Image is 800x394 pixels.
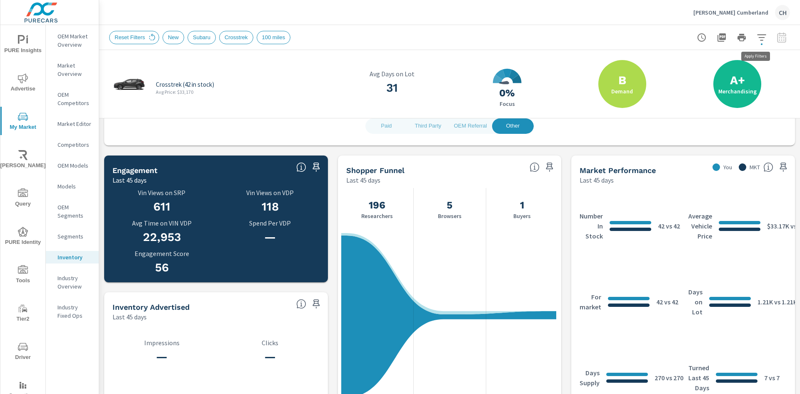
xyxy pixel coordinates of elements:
[46,59,99,80] div: Market Overview
[665,221,680,231] p: vs 42
[57,203,92,220] p: OEM Segments
[310,161,323,174] span: Save this to your personalized report
[663,297,678,307] p: vs 42
[723,163,732,171] p: You
[763,162,773,172] span: Understand your inventory, price and days to sell compared to other dealers in your market.
[580,211,603,241] p: Number In Stock
[112,200,211,214] h3: 611
[46,30,99,51] div: OEM Market Overview
[3,112,43,132] span: My Market
[718,88,757,95] label: Merchandising
[618,73,626,88] h2: B
[346,166,405,175] h5: Shopper Funnel
[57,274,92,291] p: Industry Overview
[57,32,92,49] p: OEM Market Overview
[750,163,760,171] p: MKT
[112,250,211,257] p: Engagement Score
[221,200,319,214] h3: 118
[543,161,556,174] span: Save this to your personalized report
[46,138,99,151] div: Competitors
[665,373,683,383] p: vs 270
[656,297,663,307] p: 42
[57,120,92,128] p: Market Editor
[497,121,529,131] span: Other
[412,121,444,131] span: Third Party
[580,166,656,175] h5: Market Performance
[764,373,767,383] p: 7
[112,303,190,311] h5: Inventory Advertised
[188,34,215,40] span: Subaru
[775,5,790,20] div: CH
[733,29,750,46] button: Print Report
[112,72,146,97] img: glamour
[499,86,515,100] h3: 0%
[611,88,633,95] label: Demand
[112,230,211,244] h3: 22,953
[57,232,92,241] p: Segments
[46,230,99,243] div: Segments
[156,88,193,96] p: Avg Price: $33,170
[658,221,665,231] p: 42
[112,175,147,185] p: Last 45 days
[767,373,780,383] p: vs 7
[655,373,665,383] p: 270
[112,189,211,196] p: Vin Views on SRP
[57,182,92,191] p: Models
[112,219,211,227] p: Avg Time on VIN VDP
[57,90,92,107] p: OEM Competitors
[57,141,92,149] p: Competitors
[221,219,319,227] p: Spend Per VDP
[46,272,99,293] div: Industry Overview
[340,70,445,78] p: Avg Days on Lot
[112,261,211,275] h3: 56
[46,180,99,193] div: Models
[57,61,92,78] p: Market Overview
[221,339,319,346] p: Clicks
[3,227,43,247] span: PURE Identity
[46,118,99,130] div: Market Editor
[767,221,789,231] p: $33.17K
[3,35,43,55] span: PURE Insights
[296,299,306,309] span: Understand how your vehicle is digitally retailed compared to the market.
[688,363,709,393] p: Turned Last 45 Days
[46,251,99,264] div: Inventory
[57,253,92,261] p: Inventory
[3,304,43,324] span: Tier2
[112,350,211,364] h3: —
[46,201,99,222] div: OEM Segments
[530,162,540,172] span: Know where every customer is during their purchase journey. View customer activity from first cli...
[3,150,43,171] span: [PERSON_NAME]
[773,297,797,307] p: vs 1.21K
[370,121,402,131] span: Paid
[688,211,712,241] p: Average Vehicle Price
[580,368,600,388] p: Days Supply
[57,161,92,170] p: OEM Models
[109,31,159,44] div: Reset Filters
[693,9,768,16] p: [PERSON_NAME] Cumberland
[257,34,290,40] span: 100 miles
[46,301,99,322] div: Industry Fixed Ops
[340,81,445,95] h3: 31
[163,34,184,40] span: New
[3,73,43,94] span: Advertise
[221,189,319,196] p: Vin Views on VDP
[499,100,515,108] p: Focus
[112,312,147,322] p: Last 45 days
[57,303,92,320] p: Industry Fixed Ops
[580,292,601,312] p: For market
[688,287,702,317] p: Days on Lot
[713,29,730,46] button: "Export Report to PDF"
[777,161,790,174] span: Save this to your personalized report
[220,34,253,40] span: Crosstrek
[221,350,319,364] h3: —
[730,73,745,88] h2: A+
[310,297,323,311] span: Save this to your personalized report
[580,175,614,185] p: Last 45 days
[112,339,211,346] p: Impressions
[296,162,306,172] span: See what makes and models are getting noticed based off a score of 0 to 100, with 100 representin...
[3,342,43,362] span: Driver
[3,188,43,209] span: Query
[454,121,487,131] span: OEM Referral
[46,159,99,172] div: OEM Models
[3,265,43,286] span: Tools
